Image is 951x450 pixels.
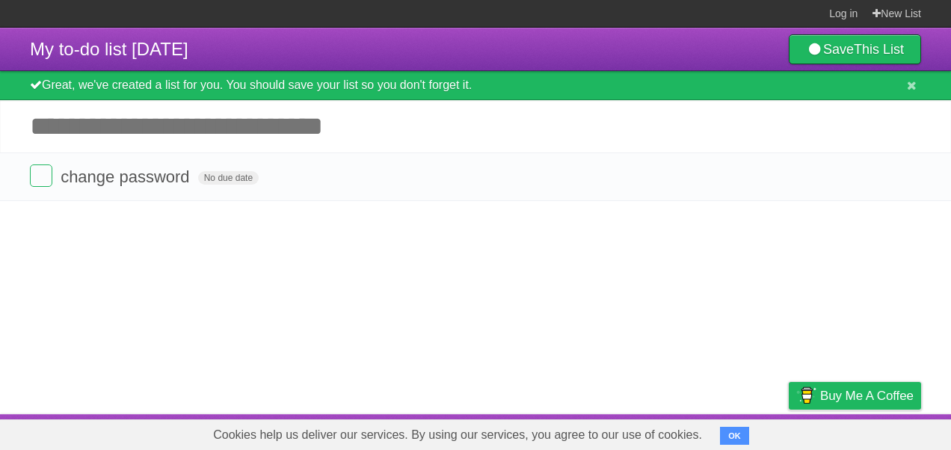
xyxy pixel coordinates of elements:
a: Developers [639,418,700,446]
a: SaveThis List [789,34,921,64]
a: Terms [718,418,751,446]
span: My to-do list [DATE] [30,39,188,59]
a: Buy me a coffee [789,382,921,410]
img: Buy me a coffee [796,383,816,408]
span: No due date [198,171,259,185]
b: This List [854,42,904,57]
a: Privacy [769,418,808,446]
span: change password [61,167,193,186]
span: Buy me a coffee [820,383,914,409]
a: About [590,418,621,446]
span: Cookies help us deliver our services. By using our services, you agree to our use of cookies. [198,420,717,450]
a: Suggest a feature [827,418,921,446]
label: Done [30,164,52,187]
button: OK [720,427,749,445]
